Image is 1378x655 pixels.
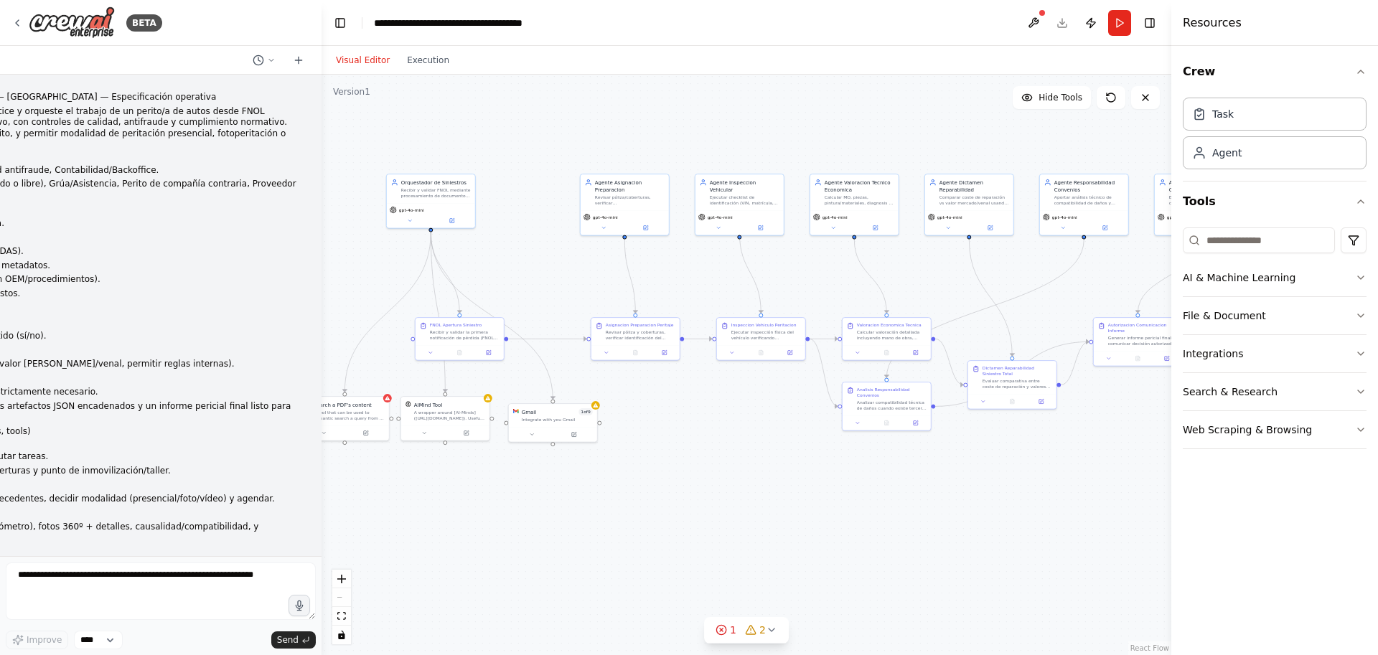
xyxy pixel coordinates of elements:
[736,232,764,314] g: Edge from 906979be-602e-4954-aa39-0bf445c87d1a to c6dd1de5-e7b6-4d2d-83d6-b7130f8ccc51
[399,207,424,213] span: gpt-4o-mini
[1061,338,1089,388] g: Edge from 8ae3de62-83d5-4cf0-955b-091b5f0652d2 to 8c92f25a-1b48-4b69-b8b0-4d5b8dd1d0af
[1054,179,1124,193] div: Agente Responsabilidad Convenios
[593,215,618,220] span: gpt-4o-mini
[430,322,482,328] div: FNOL Apertura Siniestro
[810,335,838,410] g: Edge from c6dd1de5-e7b6-4d2d-83d6-b7130f8ccc51 to 09909346-72bf-40ec-973c-d1b1510d7e2b
[606,322,674,328] div: Asignacion Preparacion Peritaje
[327,52,398,69] button: Visual Editor
[716,317,806,361] div: Inspeccion Vehiculo PeritacionEjecutar inspección física del vehículo verificando identificación ...
[401,179,471,186] div: Orquestador de Siniestros
[842,382,932,431] div: Analisis Responsabilidad ConveniosAnalizar compatibilidad técnica de daños cuando existe tercero ...
[871,349,901,357] button: No output available
[1183,373,1367,410] button: Search & Research
[810,174,899,236] div: Agente Valoracion Tecnico EconomicaCalcular MO, piezas, pintura/materiales, diagnosis y calibraci...
[937,215,962,220] span: gpt-4o-mini
[401,187,471,199] div: Recibir y validar FNOL mediante procesamiento de documentos PDF, verificar estatus del asegurado ...
[1134,240,1202,314] g: Edge from 25ca554d-17da-4e22-a914-51a32ac4c00a to 8c92f25a-1b48-4b69-b8b0-4d5b8dd1d0af
[857,400,927,411] div: Analizar compatibilidad técnica de daños cuando existe tercero implicado, evaluar criterios para ...
[400,396,490,441] div: AIMindToolAIMind ToolA wrapper around [AI-Minds]([URL][DOMAIN_NAME]). Useful for when you need an...
[595,179,665,193] div: Agente Asignacion Preparacion
[333,86,370,98] div: Version 1
[965,240,1016,357] g: Edge from b887cb8f-c6cb-43fb-8425-7f0e5a2e7eea to 8ae3de62-83d5-4cf0-955b-091b5f0652d2
[857,322,922,328] div: Valoracion Economica Tecnica
[903,419,927,428] button: Open in side panel
[731,322,797,328] div: Inspeccion Vehiculo Peritacion
[332,626,351,644] button: toggle interactivity
[332,570,351,644] div: React Flow controls
[247,52,281,69] button: Switch to previous chat
[427,232,556,400] g: Edge from 409e851a-9707-4984-b8dc-3c1f0560e06e to 899ac1c9-f391-4909-a062-a2955b6526ae
[708,215,733,220] span: gpt-4o-mini
[924,174,1014,236] div: Agente Dictamen ReparabilidadComparar coste de reparación vs valor mercado/venal usando {umbral_t...
[374,16,522,30] nav: breadcrumb
[652,349,676,357] button: Open in side panel
[855,224,896,232] button: Open in side panel
[513,408,519,414] img: Gmail
[810,335,838,342] g: Edge from c6dd1de5-e7b6-4d2d-83d6-b7130f8ccc51 to a3946a97-f739-41bd-9b01-dfc9b23fac9d
[29,6,115,39] img: Logo
[287,52,310,69] button: Start a new chat
[983,365,1052,377] div: Dictamen Reparabilidad Siniestro Total
[857,387,927,398] div: Analisis Responsabilidad Convenios
[1130,644,1169,652] a: React Flow attribution
[1183,411,1367,448] button: Web Scraping & Browsing
[314,401,372,408] div: Search a PDF's content
[825,179,894,193] div: Agente Valoracion Tecnico Economica
[1108,322,1178,334] div: Autorizacion Comunicacion Informe
[777,349,802,357] button: Open in side panel
[476,349,500,357] button: Open in side panel
[871,419,901,428] button: No output available
[970,224,1011,232] button: Open in side panel
[341,232,434,392] g: Edge from 409e851a-9707-4984-b8dc-3c1f0560e06e to 2627b099-706c-44e3-aff8-3194bd576c26
[431,217,472,225] button: Open in side panel
[386,174,476,229] div: Orquestador de SiniestrosRecibir y validar FNOL mediante procesamiento de documentos PDF, verific...
[27,634,62,646] span: Improve
[345,429,386,438] button: Open in side panel
[1039,92,1082,103] span: Hide Tools
[414,410,485,421] div: A wrapper around [AI-Minds]([URL][DOMAIN_NAME]). Useful for when you need answers to questions fr...
[330,13,350,33] button: Hide left sidebar
[1140,13,1160,33] button: Hide right sidebar
[1183,297,1367,334] button: File & Document
[1212,146,1242,160] div: Agent
[406,401,411,407] img: AIMindTool
[710,179,779,193] div: Agente Inspeccion Vehicular
[427,232,463,314] g: Edge from 409e851a-9707-4984-b8dc-3c1f0560e06e to a3cd94fa-50a6-48da-85c1-bfaf861e84d4
[332,570,351,588] button: zoom in
[1183,14,1242,32] h4: Resources
[857,329,927,341] div: Calcular valoración detallada incluyendo mano de obra, piezas según política, pintura/materiales,...
[414,401,443,408] div: AIMind Tool
[1052,215,1077,220] span: gpt-4o-mini
[704,617,789,644] button: 12
[398,52,458,69] button: Execution
[731,329,801,341] div: Ejecutar inspección física del vehículo verificando identificación (VIN, matrícula, odómetro), ca...
[1183,92,1367,181] div: Crew
[935,335,963,388] g: Edge from a3946a97-f739-41bd-9b01-dfc9b23fac9d to 8ae3de62-83d5-4cf0-955b-091b5f0652d2
[620,349,650,357] button: No output available
[1084,224,1125,232] button: Open in side panel
[578,408,592,415] span: Number of enabled actions
[415,317,505,361] div: FNOL Apertura SiniestroRecibir y validar la primera notificación de pérdida (FNOL) procesando doc...
[522,417,593,423] div: Integrate with you Gmail
[300,396,390,441] div: PDFSearchToolSearch a PDF's contentA tool that can be used to semantic search a query from a PDF'...
[1013,86,1091,109] button: Hide Tools
[939,179,1009,193] div: Agente Dictamen Reparabilidad
[1028,397,1053,406] button: Open in side panel
[1183,259,1367,296] button: AI & Machine Learning
[1122,354,1153,363] button: No output available
[271,631,316,649] button: Send
[983,378,1052,390] div: Evaluar comparativa entre coste de reparación y valores [PERSON_NAME]/venal/afección. Emitir dict...
[606,329,675,341] div: Revisar póliza y coberturas, verificar identificación del vehículo (VIN/matrícula), consultar ant...
[444,349,474,357] button: No output available
[997,397,1027,406] button: No output available
[621,240,639,314] g: Edge from 39b6713b-8046-4293-bfc6-a5e48e6e2eed to f97dd40a-3e95-4ab8-b39a-d0ba10fbfe21
[595,194,665,206] div: Revisar póliza/coberturas, verificar VIN/kilometraje/antecedentes, decidir modalidad de peritació...
[1154,174,1244,236] div: Agente Autorizacion ComunicacionEmitir informe pericial y comunicar decisión (OK reparar o sinies...
[553,430,594,439] button: Open in side panel
[903,349,927,357] button: Open in side panel
[730,623,736,637] span: 1
[710,194,779,206] div: Ejecutar checklist de identificación (VIN, matrícula, odómetro), capturar fotos 360º + detalles, ...
[1154,354,1178,363] button: Open in side panel
[1183,52,1367,92] button: Crew
[522,408,536,415] div: Gmail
